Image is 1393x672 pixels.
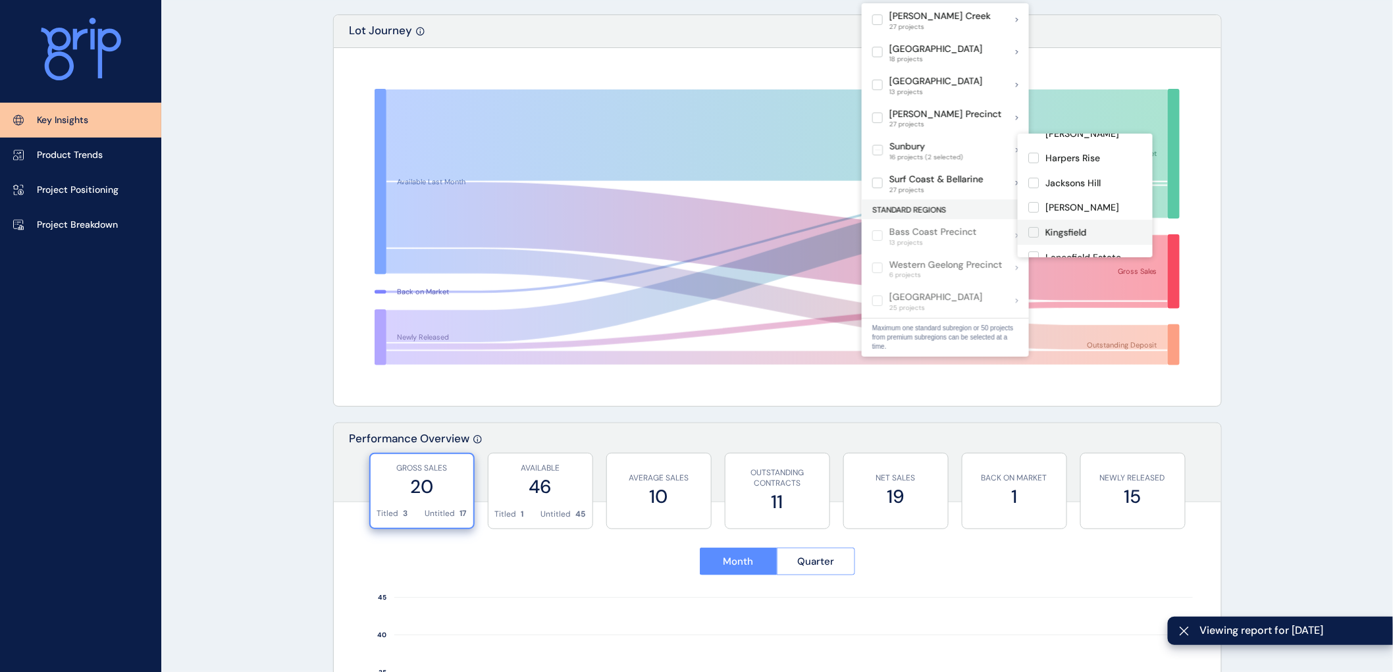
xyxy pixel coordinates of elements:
p: AVERAGE SALES [614,473,704,484]
span: Viewing report for [DATE] [1200,623,1382,638]
label: 10 [614,484,704,509]
p: [GEOGRAPHIC_DATA] [889,43,983,56]
button: Month [700,548,777,575]
p: Western Geelong Precinct [889,259,1003,272]
p: Jacksons Hill [1045,177,1101,190]
span: Quarter [797,555,834,568]
text: 40 [377,631,386,640]
label: 1 [969,484,1060,509]
p: [GEOGRAPHIC_DATA] [889,291,983,304]
p: BACK ON MARKET [969,473,1060,484]
label: 46 [495,474,586,500]
p: AVAILABLE [495,463,586,474]
span: 25 projects [889,304,983,312]
span: 6 projects [889,271,1003,279]
p: 3 [404,508,408,519]
p: NET SALES [851,473,941,484]
p: Untitled [541,509,571,520]
p: Lot Journey [350,23,413,47]
span: 13 projects [889,88,983,96]
p: Bass Coast Precinct [889,226,977,239]
p: Product Trends [37,149,103,162]
p: Key Insights [37,114,88,127]
p: 17 [460,508,467,519]
p: Harpers Rise [1045,152,1100,165]
label: 11 [732,489,823,515]
p: [PERSON_NAME] Precinct [889,108,1002,121]
p: Untitled [425,508,456,519]
label: 20 [377,474,467,500]
span: 27 projects [889,120,1002,128]
p: Lancefield Estate [1045,251,1121,265]
span: 13 projects [889,239,977,247]
p: NEWLY RELEASED [1088,473,1178,484]
span: Month [723,555,754,568]
label: 15 [1088,484,1178,509]
p: Sunbury [889,140,963,153]
span: 27 projects [889,186,984,194]
span: 16 projects (2 selected) [889,153,963,161]
span: STANDARD REGIONS [872,205,946,215]
label: 19 [851,484,941,509]
p: Performance Overview [350,431,470,502]
p: Titled [495,509,517,520]
text: 45 [378,594,386,602]
p: 45 [576,509,586,520]
p: [PERSON_NAME] [1045,201,1119,215]
p: Surf Coast & Bellarine [889,173,984,186]
p: Maximum one standard subregion or 50 projects from premium subregions can be selected at a time. [872,324,1018,351]
p: 1 [521,509,524,520]
p: Project Positioning [37,184,118,197]
span: 27 projects [889,23,991,31]
p: Titled [377,508,399,519]
p: Kingsfield [1045,226,1087,240]
span: 18 projects [889,55,983,63]
p: OUTSTANDING CONTRACTS [732,467,823,490]
button: Quarter [777,548,855,575]
p: GROSS SALES [377,463,467,474]
p: Project Breakdown [37,219,118,232]
p: [GEOGRAPHIC_DATA] [889,75,983,88]
p: [PERSON_NAME] Creek [889,10,991,23]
